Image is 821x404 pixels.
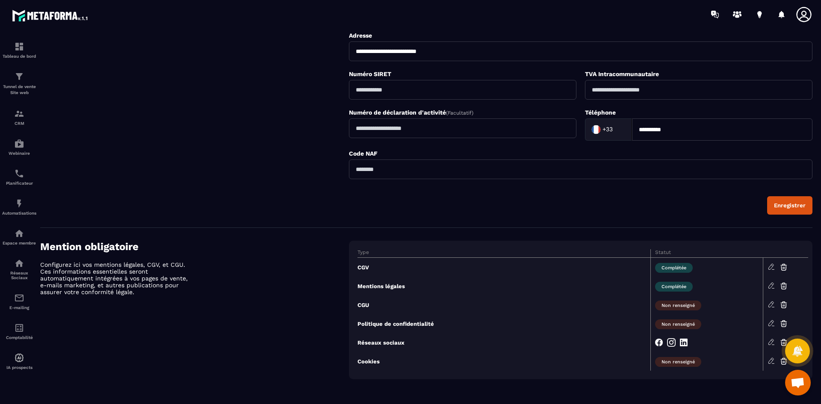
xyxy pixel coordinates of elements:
[2,335,36,340] p: Comptabilité
[14,353,24,363] img: automations
[585,109,616,116] label: Téléphone
[602,125,613,134] span: +33
[14,139,24,149] img: automations
[14,198,24,209] img: automations
[14,323,24,333] img: accountant
[655,319,701,329] span: Non renseigné
[14,258,24,268] img: social-network
[2,65,36,102] a: formationformationTunnel de vente Site web
[40,241,349,253] h4: Mention obligatoire
[2,54,36,59] p: Tableau de bord
[2,316,36,346] a: accountantaccountantComptabilité
[2,121,36,126] p: CRM
[650,249,763,258] th: Statut
[446,110,473,116] span: (Facultatif)
[2,102,36,132] a: formationformationCRM
[2,192,36,222] a: automationsautomationsAutomatisations
[2,181,36,186] p: Planificateur
[14,228,24,239] img: automations
[2,132,36,162] a: automationsautomationsWebinaire
[2,222,36,252] a: automationsautomationsEspace membre
[14,41,24,52] img: formation
[655,357,701,367] span: Non renseigné
[12,8,89,23] img: logo
[2,286,36,316] a: emailemailE-mailing
[2,211,36,215] p: Automatisations
[14,71,24,82] img: formation
[2,305,36,310] p: E-mailing
[588,121,605,138] img: Country Flag
[614,123,623,136] input: Search for option
[357,295,650,314] td: CGU
[349,109,473,116] label: Numéro de déclaration d'activité
[349,32,372,39] label: Adresse
[349,71,391,77] label: Numéro SIRET
[357,333,650,352] td: Réseaux sociaux
[14,168,24,179] img: scheduler
[14,293,24,303] img: email
[655,338,663,347] img: fb-small-w.b3ce3e1f.svg
[667,338,676,347] img: instagram-w.03fc5997.svg
[2,162,36,192] a: schedulerschedulerPlanificateur
[2,271,36,280] p: Réseaux Sociaux
[767,196,812,215] button: Enregistrer
[680,338,688,347] img: linkedin-small-w.c67d805a.svg
[2,241,36,245] p: Espace membre
[2,151,36,156] p: Webinaire
[585,118,632,141] div: Search for option
[357,258,650,277] td: CGV
[655,263,693,273] span: Complétée
[357,352,650,371] td: Cookies
[2,252,36,286] a: social-networksocial-networkRéseaux Sociaux
[585,71,659,77] label: TVA Intracommunautaire
[2,365,36,370] p: IA prospects
[2,35,36,65] a: formationformationTableau de bord
[2,84,36,96] p: Tunnel de vente Site web
[357,249,650,258] th: Type
[357,314,650,333] td: Politique de confidentialité
[785,370,811,395] div: Ouvrir le chat
[357,277,650,295] td: Mentions légales
[14,109,24,119] img: formation
[349,150,378,157] label: Code NAF
[40,261,190,295] p: Configurez ici vos mentions légales, CGV, et CGU. Ces informations essentielles seront automatiqu...
[655,282,693,292] span: Complétée
[774,202,806,209] div: Enregistrer
[655,301,701,310] span: Non renseigné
